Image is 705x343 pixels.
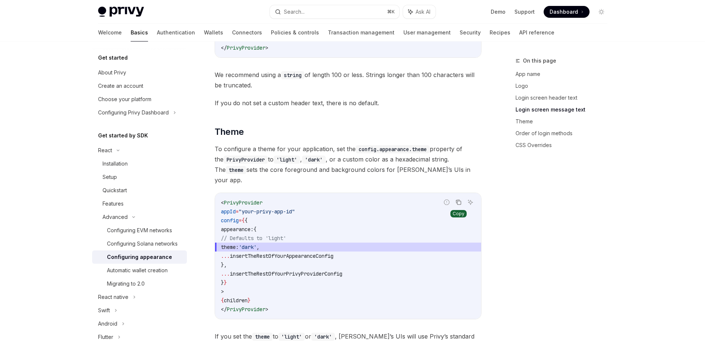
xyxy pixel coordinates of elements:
code: PrivyProvider [224,156,268,164]
div: Swift [98,306,110,315]
span: { [245,217,248,224]
a: Welcome [98,24,122,41]
span: ⌘ K [387,9,395,15]
code: 'light' [278,333,305,341]
span: < [221,199,224,206]
span: Ask AI [416,8,430,16]
span: ... [221,270,230,277]
code: 'light' [273,156,300,164]
div: Create an account [98,81,143,90]
span: ... [221,253,230,259]
button: Report incorrect code [442,197,451,207]
a: Order of login methods [516,127,613,139]
span: }, [221,262,227,268]
div: Installation [103,159,128,168]
span: appearance: [221,226,254,233]
span: config [221,217,239,224]
a: Configuring EVM networks [92,224,187,237]
span: Theme [215,126,244,138]
a: CSS Overrides [516,139,613,151]
span: children [224,297,248,304]
span: To configure a theme for your application, set the property of the to , , or a custom color as a ... [215,144,481,185]
a: Authentication [157,24,195,41]
span: On this page [523,56,556,65]
a: Migrating to 2.0 [92,277,187,290]
span: PrivyProvider [227,306,265,313]
div: Copy [450,210,467,217]
div: Setup [103,173,117,182]
a: Recipes [490,24,510,41]
div: React native [98,293,128,302]
a: Automatic wallet creation [92,264,187,277]
div: Features [103,199,124,208]
a: Choose your platform [92,93,187,106]
img: light logo [98,7,144,17]
span: theme: [221,244,239,250]
code: theme [252,333,273,341]
a: Support [514,8,535,16]
div: Search... [284,7,305,16]
button: Search...⌘K [270,5,399,19]
span: { [221,297,224,304]
span: 'dark' [239,244,256,250]
a: Configuring Solana networks [92,237,187,250]
div: Flutter [98,333,113,342]
a: Login screen header text [516,92,613,104]
a: Demo [491,8,506,16]
a: Dashboard [544,6,590,18]
a: Wallets [204,24,223,41]
div: Advanced [103,213,128,222]
span: PrivyProvider [224,199,262,206]
a: Theme [516,116,613,127]
a: Quickstart [92,184,187,197]
h5: Get started by SDK [98,131,148,140]
a: Policies & controls [271,24,319,41]
a: User management [403,24,451,41]
div: About Privy [98,68,126,77]
h5: Get started [98,53,128,62]
div: Migrating to 2.0 [107,279,145,288]
span: Dashboard [550,8,578,16]
span: insertTheRestOfYourAppearanceConfig [230,253,333,259]
span: { [254,226,256,233]
span: { [242,217,245,224]
button: Ask AI [403,5,436,19]
a: Transaction management [328,24,395,41]
div: Configuring Solana networks [107,239,178,248]
span: </ [221,306,227,313]
div: Configuring Privy Dashboard [98,108,169,117]
code: string [281,71,305,79]
div: Automatic wallet creation [107,266,168,275]
a: Configuring appearance [92,250,187,264]
div: Choose your platform [98,95,151,104]
span: > [221,288,224,295]
button: Ask AI [466,197,475,207]
span: , [256,244,259,250]
span: PrivyProvider [227,44,265,51]
span: } [221,279,224,286]
span: If you do not set a custom header text, there is no default. [215,98,481,108]
span: } [248,297,251,304]
span: </ [221,44,227,51]
a: App name [516,68,613,80]
div: React [98,146,112,155]
div: Configuring appearance [107,253,172,262]
code: config.appearance.theme [356,145,430,153]
span: // Defaults to 'light' [221,235,286,242]
a: Installation [92,157,187,170]
span: > [265,306,268,313]
a: Basics [131,24,148,41]
span: = [236,208,239,215]
button: Copy the contents from the code block [454,197,463,207]
span: > [265,44,268,51]
a: About Privy [92,66,187,79]
code: theme [226,166,246,174]
a: Features [92,197,187,210]
div: Quickstart [103,186,127,195]
a: Connectors [232,24,262,41]
div: Android [98,319,117,328]
span: We recommend using a of length 100 or less. Strings longer than 100 characters will be truncated. [215,70,481,90]
a: API reference [519,24,554,41]
a: Setup [92,170,187,184]
button: Toggle dark mode [595,6,607,18]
